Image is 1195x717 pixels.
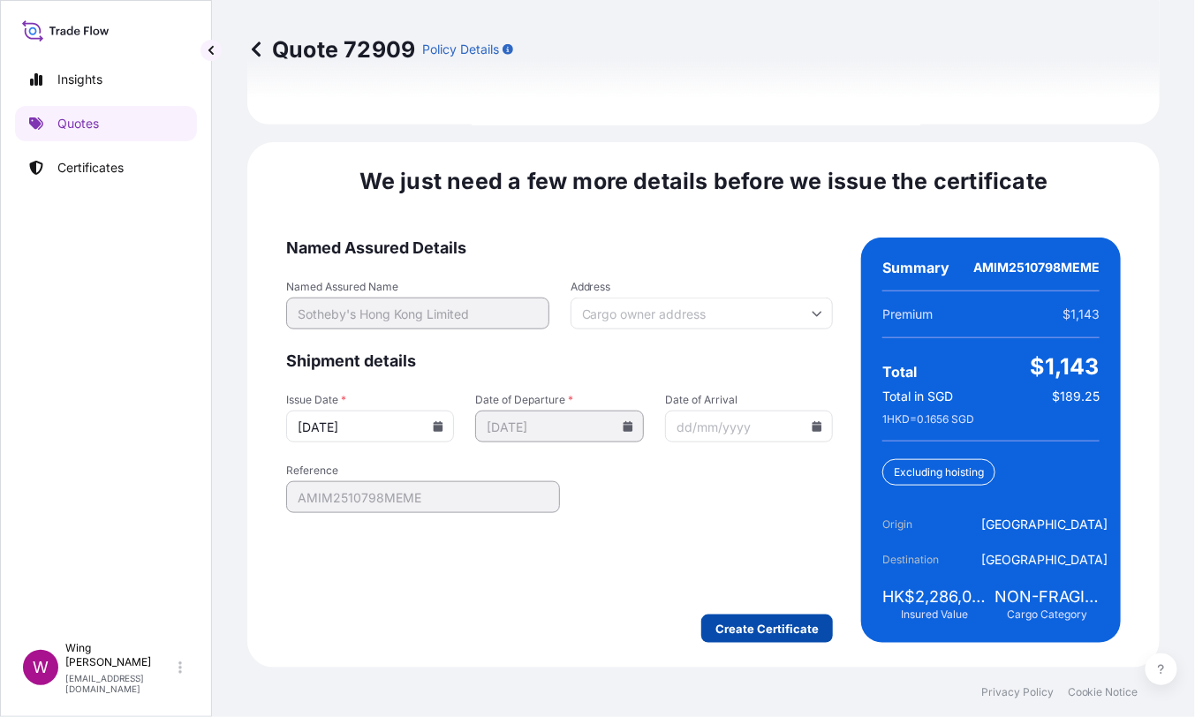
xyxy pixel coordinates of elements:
[882,412,974,426] span: 1 HKD = 0.1656 SGD
[995,586,1100,608] span: NON-FRAGILE
[33,659,49,676] span: W
[571,298,834,329] input: Cargo owner address
[973,259,1100,276] span: AMIM2510798MEME
[882,551,981,569] span: Destination
[15,62,197,97] a: Insights
[701,615,833,643] button: Create Certificate
[57,71,102,88] p: Insights
[1052,388,1100,405] span: $189.25
[475,411,643,442] input: dd/mm/yyyy
[286,238,833,259] span: Named Assured Details
[286,280,549,294] span: Named Assured Name
[286,351,833,372] span: Shipment details
[1007,608,1087,622] span: Cargo Category
[665,411,833,442] input: dd/mm/yyyy
[1063,306,1100,323] span: $1,143
[475,393,643,407] span: Date of Departure
[715,620,819,638] p: Create Certificate
[902,608,969,622] span: Insured Value
[65,673,175,694] p: [EMAIL_ADDRESS][DOMAIN_NAME]
[286,481,560,513] input: Your internal reference
[1031,352,1100,381] span: $1,143
[882,363,917,381] span: Total
[422,41,499,58] p: Policy Details
[286,464,560,478] span: Reference
[286,393,454,407] span: Issue Date
[981,516,1108,533] span: [GEOGRAPHIC_DATA]
[882,306,933,323] span: Premium
[15,106,197,141] a: Quotes
[882,459,995,486] div: Excluding hoisting
[1068,685,1138,699] a: Cookie Notice
[15,150,197,185] a: Certificates
[57,115,99,132] p: Quotes
[882,259,949,276] span: Summary
[65,641,175,669] p: Wing [PERSON_NAME]
[247,35,415,64] p: Quote 72909
[882,516,981,533] span: Origin
[981,551,1108,569] span: [GEOGRAPHIC_DATA]
[981,685,1054,699] a: Privacy Policy
[57,159,124,177] p: Certificates
[882,586,987,608] span: HK$2,286,000.00
[665,393,833,407] span: Date of Arrival
[359,167,1048,195] span: We just need a few more details before we issue the certificate
[286,411,454,442] input: dd/mm/yyyy
[571,280,834,294] span: Address
[882,388,953,405] span: Total in SGD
